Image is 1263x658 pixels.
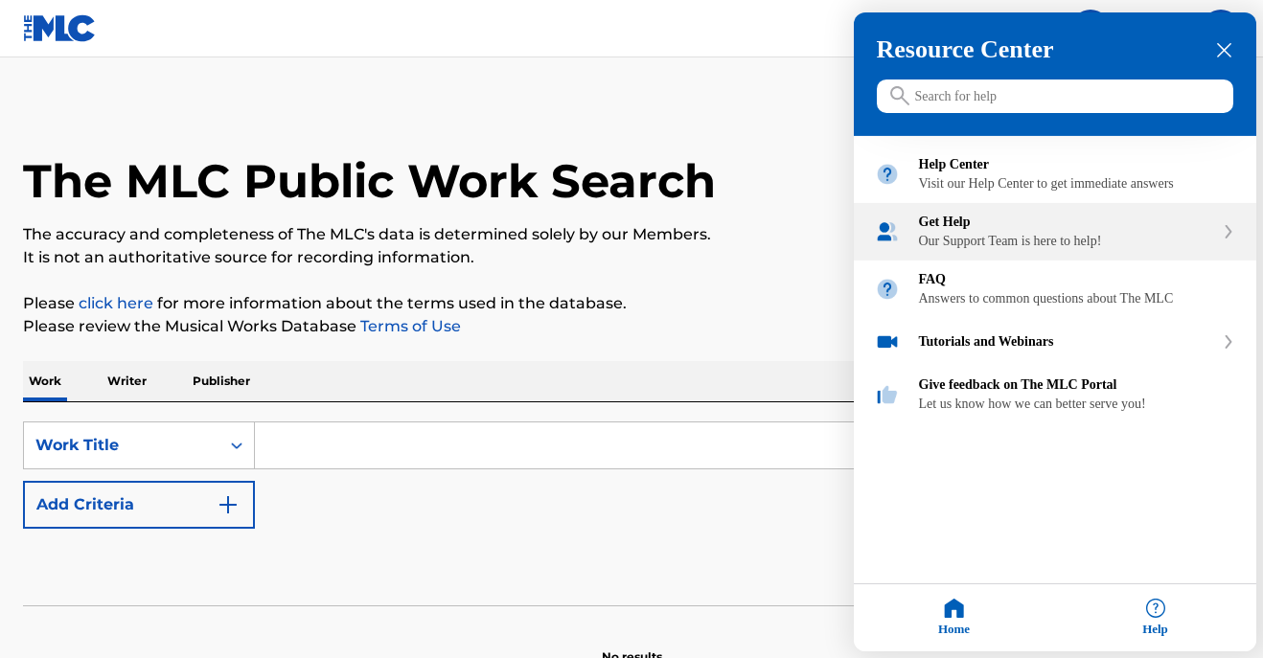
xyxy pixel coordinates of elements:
div: FAQ [854,261,1256,318]
input: Search for help [877,79,1233,113]
div: Help Center [919,157,1235,172]
div: Give feedback on The MLC Portal [854,366,1256,423]
div: Help Center [854,146,1256,203]
img: module icon [875,219,900,244]
div: Resource center home modules [854,136,1256,423]
div: close resource center [1215,41,1233,59]
div: Our Support Team is here to help! [919,234,1214,249]
div: Tutorials and Webinars [919,334,1214,350]
div: Get Help [919,215,1214,230]
div: Give feedback on The MLC Portal [919,377,1235,393]
div: entering resource center home [854,136,1256,423]
div: Answers to common questions about The MLC [919,291,1235,306]
img: module icon [875,277,900,302]
div: Home [854,584,1055,651]
svg: expand [1223,335,1234,349]
img: module icon [875,162,900,187]
h3: Resource Center [877,35,1233,64]
div: FAQ [919,272,1235,287]
div: Visit our Help Center to get immediate answers [919,176,1235,192]
div: Help [1055,584,1256,651]
img: module icon [875,329,900,354]
svg: expand [1223,225,1234,238]
img: module icon [875,382,900,407]
div: Get Help [854,203,1256,261]
div: Let us know how we can better serve you! [919,397,1235,412]
svg: icon [890,86,909,105]
div: Tutorials and Webinars [854,318,1256,366]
